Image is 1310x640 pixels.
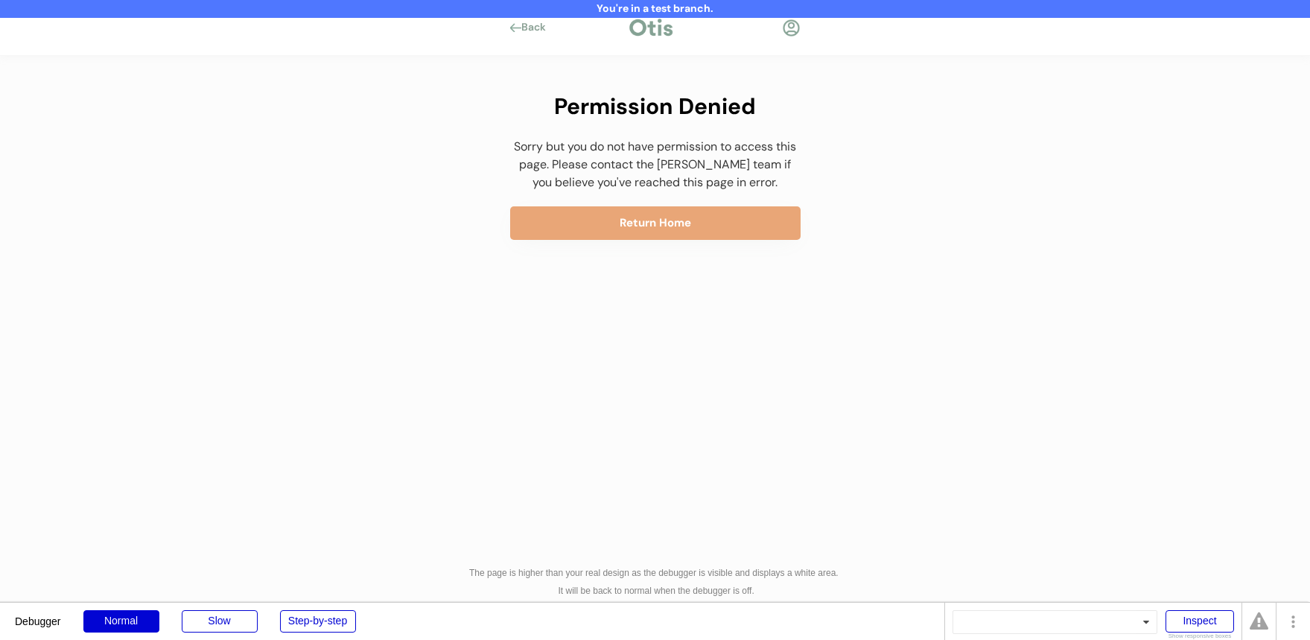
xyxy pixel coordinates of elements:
div: Debugger [15,603,61,627]
button: Return Home [510,206,801,240]
div: Normal [83,610,159,633]
div: Inspect [1166,610,1234,633]
div: Slow [182,610,258,633]
div: Show responsive boxes [1166,633,1234,639]
div: Permission Denied [510,89,801,123]
div: Step-by-step [280,610,356,633]
div: Back [521,20,555,35]
div: Sorry but you do not have permission to access this page. Please contact the [PERSON_NAME] team i... [510,138,801,191]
